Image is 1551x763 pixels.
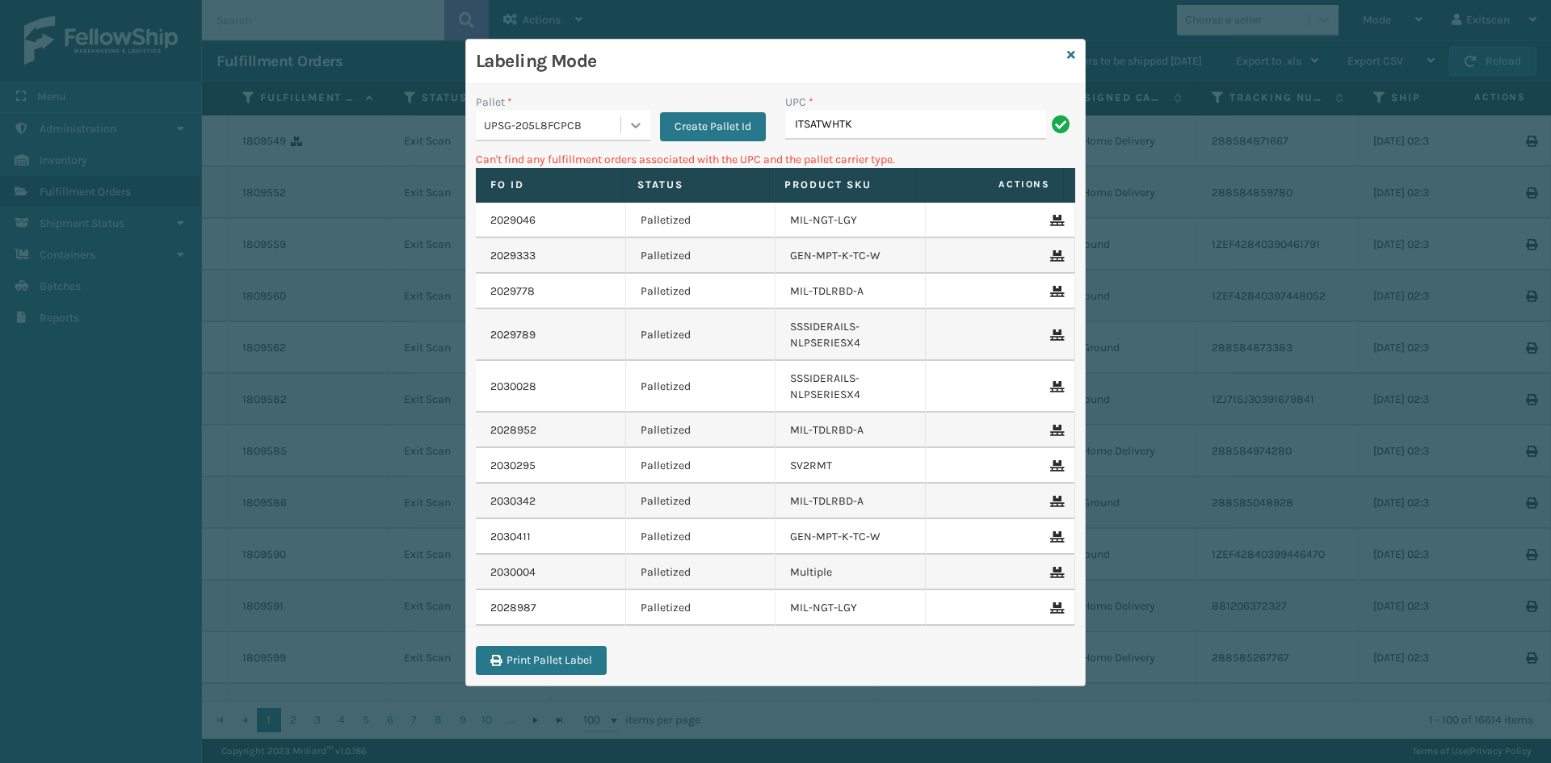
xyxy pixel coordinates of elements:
[775,484,926,519] td: MIL-TDLRBD-A
[490,379,536,395] a: 2030028
[490,493,536,509] a: 2030342
[490,600,536,616] a: 2028987
[476,94,512,111] label: Pallet
[1050,250,1060,262] i: Remove From Pallet
[775,590,926,626] td: MIL-NGT-LGY
[785,94,813,111] label: UPC
[626,274,776,309] td: Palletized
[476,646,607,675] button: Print Pallet Label
[1050,602,1060,614] i: Remove From Pallet
[626,448,776,484] td: Palletized
[490,178,607,192] label: Fo Id
[626,555,776,590] td: Palletized
[775,448,926,484] td: SV2RMT
[1050,329,1060,341] i: Remove From Pallet
[775,309,926,361] td: SSSIDERAILS-NLPSERIESX4
[490,212,536,228] a: 2029046
[626,361,776,413] td: Palletized
[775,274,926,309] td: MIL-TDLRBD-A
[775,361,926,413] td: SSSIDERAILS-NLPSERIESX4
[1050,215,1060,226] i: Remove From Pallet
[1050,567,1060,578] i: Remove From Pallet
[660,112,766,141] button: Create Pallet Id
[490,564,536,581] a: 2030004
[1050,425,1060,436] i: Remove From Pallet
[626,413,776,448] td: Palletized
[775,519,926,555] td: GEN-MPT-K-TC-W
[490,458,536,474] a: 2030295
[922,171,1060,198] span: Actions
[490,248,536,264] a: 2029333
[784,178,902,192] label: Product SKU
[626,484,776,519] td: Palletized
[626,519,776,555] td: Palletized
[626,203,776,238] td: Palletized
[637,178,754,192] label: Status
[476,49,1061,73] h3: Labeling Mode
[775,238,926,274] td: GEN-MPT-K-TC-W
[1050,381,1060,392] i: Remove From Pallet
[476,151,1075,168] p: Can't find any fulfillment orders associated with the UPC and the pallet carrier type.
[490,283,535,300] a: 2029778
[484,117,622,134] div: UPSG-205L8FCPCB
[626,590,776,626] td: Palletized
[1050,286,1060,297] i: Remove From Pallet
[775,203,926,238] td: MIL-NGT-LGY
[775,413,926,448] td: MIL-TDLRBD-A
[490,529,531,545] a: 2030411
[626,309,776,361] td: Palletized
[775,555,926,590] td: Multiple
[626,238,776,274] td: Palletized
[490,422,536,438] a: 2028952
[1050,496,1060,507] i: Remove From Pallet
[490,327,536,343] a: 2029789
[1050,460,1060,472] i: Remove From Pallet
[1050,531,1060,543] i: Remove From Pallet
